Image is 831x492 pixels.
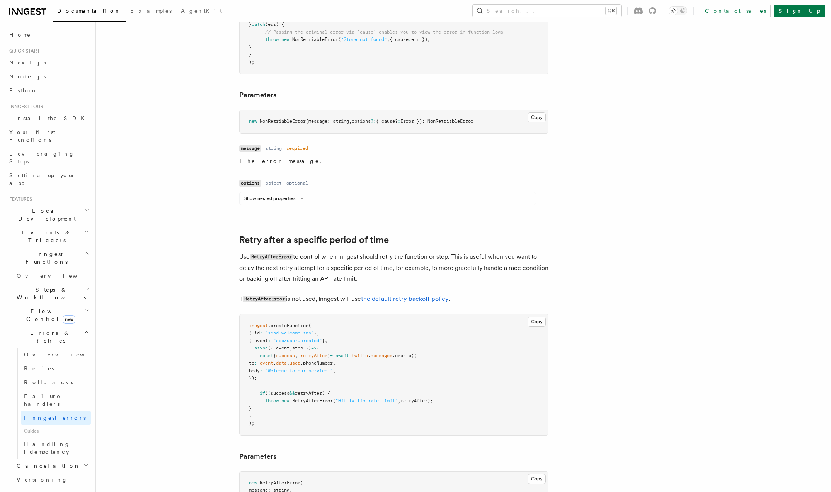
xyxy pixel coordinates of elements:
[260,353,273,358] span: const
[63,315,75,324] span: new
[24,379,73,385] span: Rollbacks
[14,473,91,487] a: Versioning
[6,111,91,125] a: Install the SDK
[528,317,546,327] button: Copy
[276,360,287,366] span: data
[473,5,621,17] button: Search...⌘K
[6,70,91,83] a: Node.js
[387,37,390,42] span: ,
[292,345,311,351] span: step })
[9,172,76,186] span: Setting up your app
[352,353,368,358] span: twilio
[266,145,282,151] dd: string
[325,338,327,343] span: ,
[249,119,257,124] span: new
[333,368,335,373] span: ,
[249,368,260,373] span: body
[260,360,273,366] span: event
[281,398,289,404] span: new
[669,6,687,15] button: Toggle dark mode
[6,229,84,244] span: Events & Triggers
[286,180,308,186] dd: optional
[24,393,61,407] span: Failure handlers
[14,329,84,344] span: Errors & Retries
[249,22,252,27] span: }
[252,22,265,27] span: catch
[295,390,330,396] span: retryAfter) {
[244,195,307,202] button: Show nested properties
[14,269,91,283] a: Overview
[21,348,91,361] a: Overview
[21,411,91,425] a: Inngest errors
[333,360,335,366] span: ,
[268,338,271,343] span: :
[249,421,254,426] span: );
[6,56,91,70] a: Next.js
[273,338,322,343] span: "app/user.created"
[6,207,84,222] span: Local Development
[273,360,276,366] span: .
[14,304,91,326] button: Flow Controlnew
[239,180,261,187] code: options
[371,119,376,124] span: ?:
[327,353,330,358] span: }
[9,31,31,39] span: Home
[126,2,176,21] a: Examples
[254,345,268,351] span: async
[6,103,43,110] span: Inngest tour
[265,398,279,404] span: throw
[392,353,411,358] span: .create
[273,353,276,358] span: {
[338,37,341,42] span: (
[528,474,546,484] button: Copy
[289,390,295,396] span: &&
[330,353,333,358] span: =
[9,73,46,80] span: Node.js
[14,462,80,470] span: Cancellation
[400,398,433,404] span: retryAfter);
[311,345,317,351] span: =>
[249,44,252,50] span: }
[9,115,89,121] span: Install the SDK
[265,22,284,27] span: (err) {
[314,330,317,336] span: }
[9,59,46,66] span: Next.js
[249,323,268,328] span: inngest
[24,365,54,372] span: Retries
[249,59,254,65] span: );
[9,129,55,143] span: Your first Functions
[333,398,335,404] span: (
[292,398,333,404] span: RetryAfterError
[57,8,121,14] span: Documentation
[239,157,536,165] p: The error message.
[6,48,40,54] span: Quick start
[239,90,276,100] a: Parameters
[239,234,389,245] a: Retry after a specific period of time
[268,323,308,328] span: .createFunction
[411,353,417,358] span: ({
[300,360,333,366] span: .phoneNumber
[774,5,825,17] a: Sign Up
[53,2,126,22] a: Documentation
[21,361,91,375] a: Retries
[24,351,104,358] span: Overview
[249,52,252,57] span: }
[181,8,222,14] span: AgentKit
[335,398,398,404] span: "Hit Twilio rate limit"
[17,273,96,279] span: Overview
[17,477,68,483] span: Versioning
[239,294,548,305] p: If is not used, Inngest will use .
[265,390,268,396] span: (
[6,250,83,266] span: Inngest Functions
[265,368,333,373] span: "Welcome to our service!"
[6,226,91,247] button: Events & Triggers
[6,196,32,202] span: Features
[239,145,261,152] code: message
[371,353,392,358] span: messages
[266,180,282,186] dd: object
[14,286,86,301] span: Steps & Workflows
[268,345,289,351] span: ({ event
[300,353,327,358] span: retryAfter
[295,353,298,358] span: ,
[14,283,91,304] button: Steps & Workflows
